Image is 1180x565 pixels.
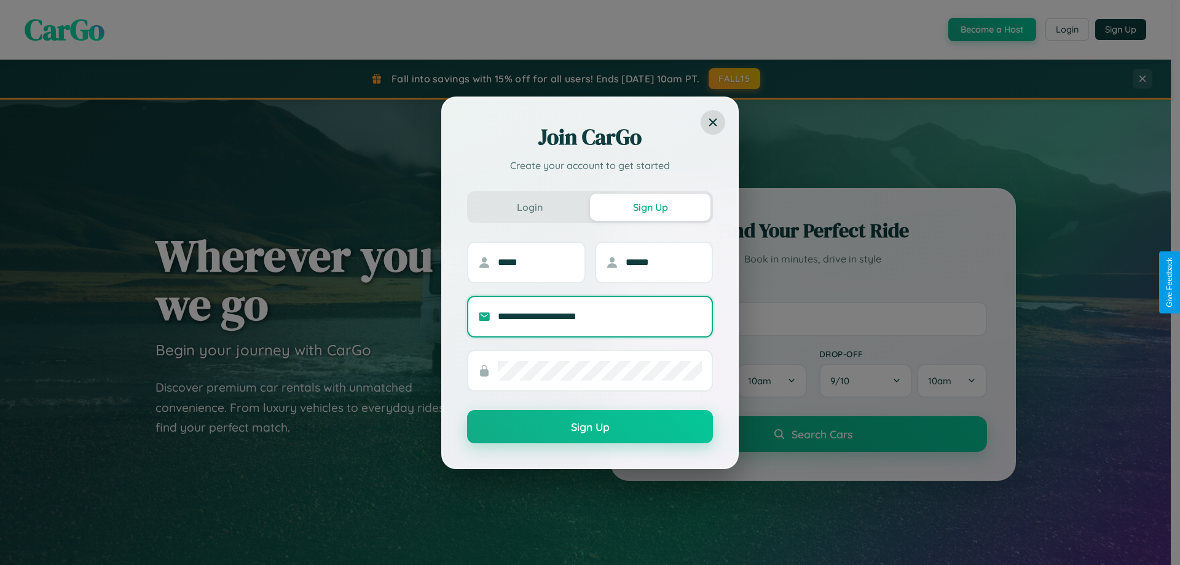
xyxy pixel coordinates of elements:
h2: Join CarGo [467,122,713,152]
button: Sign Up [590,194,710,221]
button: Login [470,194,590,221]
button: Sign Up [467,410,713,443]
div: Give Feedback [1165,258,1174,307]
p: Create your account to get started [467,158,713,173]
